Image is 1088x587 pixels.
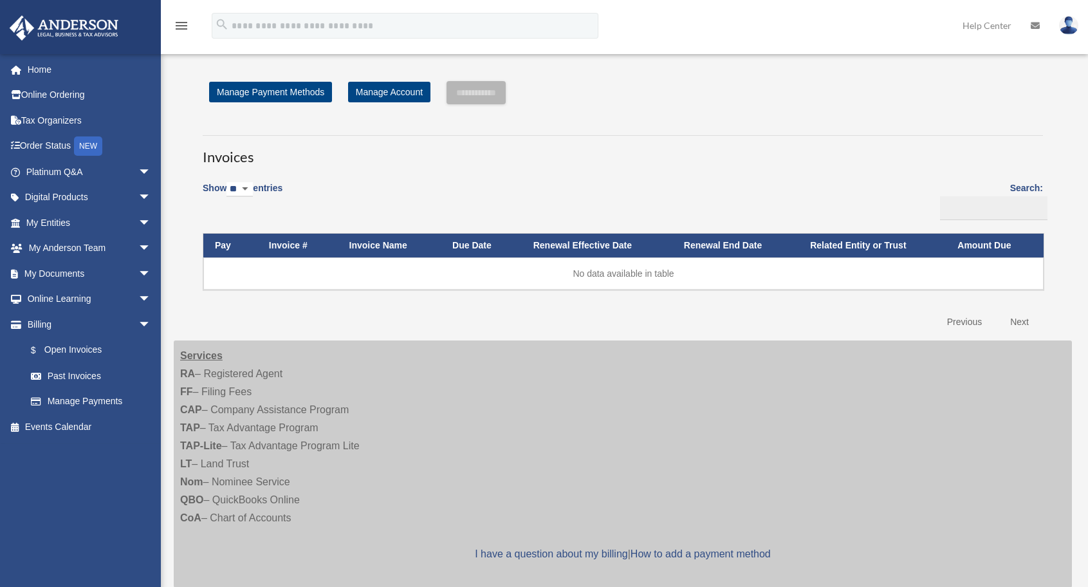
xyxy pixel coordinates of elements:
span: arrow_drop_down [138,159,164,185]
strong: RA [180,368,195,379]
a: Tax Organizers [9,107,171,133]
strong: CAP [180,404,202,415]
td: No data available in table [203,257,1044,290]
strong: TAP-Lite [180,440,222,451]
a: Past Invoices [18,363,164,389]
th: Due Date: activate to sort column ascending [441,234,522,257]
a: menu [174,23,189,33]
a: Online Learningarrow_drop_down [9,286,171,312]
th: Renewal End Date: activate to sort column ascending [672,234,798,257]
strong: TAP [180,422,200,433]
strong: FF [180,386,193,397]
a: Order StatusNEW [9,133,171,160]
h3: Invoices [203,135,1043,167]
a: Billingarrow_drop_down [9,312,164,337]
a: Previous [937,309,991,335]
a: Platinum Q&Aarrow_drop_down [9,159,171,185]
th: Invoice Name: activate to sort column ascending [338,234,441,257]
strong: Nom [180,476,203,487]
a: $Open Invoices [18,337,158,364]
span: arrow_drop_down [138,312,164,338]
a: Online Ordering [9,82,171,108]
a: I have a question about my billing [475,548,627,559]
img: Anderson Advisors Platinum Portal [6,15,122,41]
i: search [215,17,229,32]
a: Digital Productsarrow_drop_down [9,185,171,210]
a: Manage Payments [18,389,164,415]
a: Manage Payment Methods [209,82,332,102]
a: My Entitiesarrow_drop_down [9,210,171,236]
span: $ [38,342,44,359]
span: arrow_drop_down [138,185,164,211]
div: NEW [74,136,102,156]
strong: Services [180,350,223,361]
th: Renewal Effective Date: activate to sort column ascending [522,234,672,257]
a: Events Calendar [9,414,171,440]
span: arrow_drop_down [138,236,164,262]
img: User Pic [1059,16,1078,35]
a: Next [1000,309,1038,335]
label: Search: [936,180,1043,220]
p: | [180,545,1065,563]
strong: QBO [180,494,203,505]
strong: CoA [180,512,201,523]
span: arrow_drop_down [138,261,164,287]
th: Pay: activate to sort column descending [203,234,257,257]
a: My Anderson Teamarrow_drop_down [9,236,171,261]
select: Showentries [226,182,253,197]
strong: LT [180,458,192,469]
input: Search: [940,196,1047,221]
a: Home [9,57,171,82]
th: Invoice #: activate to sort column ascending [257,234,338,257]
label: Show entries [203,180,282,210]
span: arrow_drop_down [138,286,164,313]
a: Manage Account [348,82,430,102]
a: How to add a payment method [631,548,771,559]
th: Related Entity or Trust: activate to sort column ascending [798,234,946,257]
span: arrow_drop_down [138,210,164,236]
i: menu [174,18,189,33]
th: Amount Due: activate to sort column ascending [946,234,1044,257]
a: My Documentsarrow_drop_down [9,261,171,286]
